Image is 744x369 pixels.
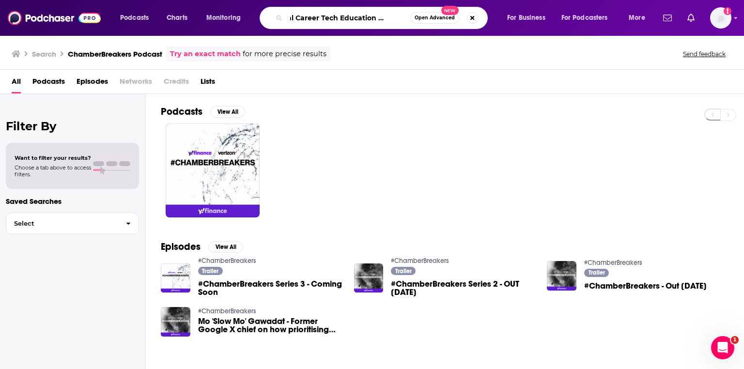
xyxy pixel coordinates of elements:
span: Open Advanced [415,15,455,20]
button: open menu [555,10,622,26]
span: Charts [167,11,187,25]
span: for more precise results [243,48,326,60]
a: #ChamberBreakers [584,259,642,267]
span: Select [6,220,118,227]
span: For Podcasters [561,11,608,25]
input: Search podcasts, credits, & more... [286,10,410,26]
h2: Filter By [6,119,139,133]
a: #ChamberBreakers [391,257,449,265]
button: Show profile menu [710,7,731,29]
span: Networks [120,74,152,93]
span: Credits [164,74,189,93]
a: #ChamberBreakers [198,257,256,265]
span: Trailer [202,268,218,274]
a: Lists [201,74,215,93]
span: Trailer [395,268,412,274]
h3: ChamberBreakers Podcast [68,49,162,59]
button: open menu [622,10,657,26]
a: Episodes [77,74,108,93]
a: PodcastsView All [161,106,245,118]
div: Search podcasts, credits, & more... [269,7,497,29]
a: Show notifications dropdown [683,10,698,26]
img: Podchaser - Follow, Share and Rate Podcasts [8,9,101,27]
a: Mo 'Slow Mo' Gawadat - Former Google X chief on how prioritising happiness unlocks business growth [198,317,342,334]
a: Show notifications dropdown [659,10,676,26]
a: #ChamberBreakers Series 3 - Coming Soon [198,280,342,296]
img: #ChamberBreakers - Out July 23rd [547,261,576,291]
span: For Business [507,11,545,25]
iframe: Intercom live chat [711,336,734,359]
span: 1 [731,336,739,344]
img: Mo 'Slow Mo' Gawadat - Former Google X chief on how prioritising happiness unlocks business growth [161,307,190,337]
span: Trailer [589,270,605,276]
span: #ChamberBreakers Series 2 - OUT [DATE] [391,280,535,296]
a: #ChamberBreakers Series 2 - OUT DECEMBER 10th [391,280,535,296]
span: Want to filter your results? [15,154,91,161]
button: Select [6,213,139,234]
span: #ChamberBreakers - Out [DATE] [584,282,707,290]
span: Choose a tab above to access filters. [15,164,91,178]
span: Logged in as rpearson [710,7,731,29]
img: #ChamberBreakers Series 3 - Coming Soon [161,263,190,293]
button: View All [210,106,245,118]
h2: Episodes [161,241,201,253]
span: More [629,11,645,25]
a: #ChamberBreakers - Out July 23rd [584,282,707,290]
a: EpisodesView All [161,241,243,253]
a: Try an exact match [170,48,241,60]
p: Saved Searches [6,197,139,206]
button: Send feedback [680,50,728,58]
span: Podcasts [120,11,149,25]
a: All [12,74,21,93]
button: open menu [113,10,161,26]
button: open menu [500,10,558,26]
button: open menu [200,10,253,26]
img: User Profile [710,7,731,29]
span: New [441,6,459,15]
button: Open AdvancedNew [410,12,459,24]
a: #ChamberBreakers [198,307,256,315]
a: Charts [160,10,193,26]
img: #ChamberBreakers Series 2 - OUT DECEMBER 10th [354,263,384,293]
svg: Add a profile image [724,7,731,15]
h3: Search [32,49,56,59]
button: View All [208,241,243,253]
h2: Podcasts [161,106,202,118]
span: Monitoring [206,11,241,25]
a: Podcasts [32,74,65,93]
